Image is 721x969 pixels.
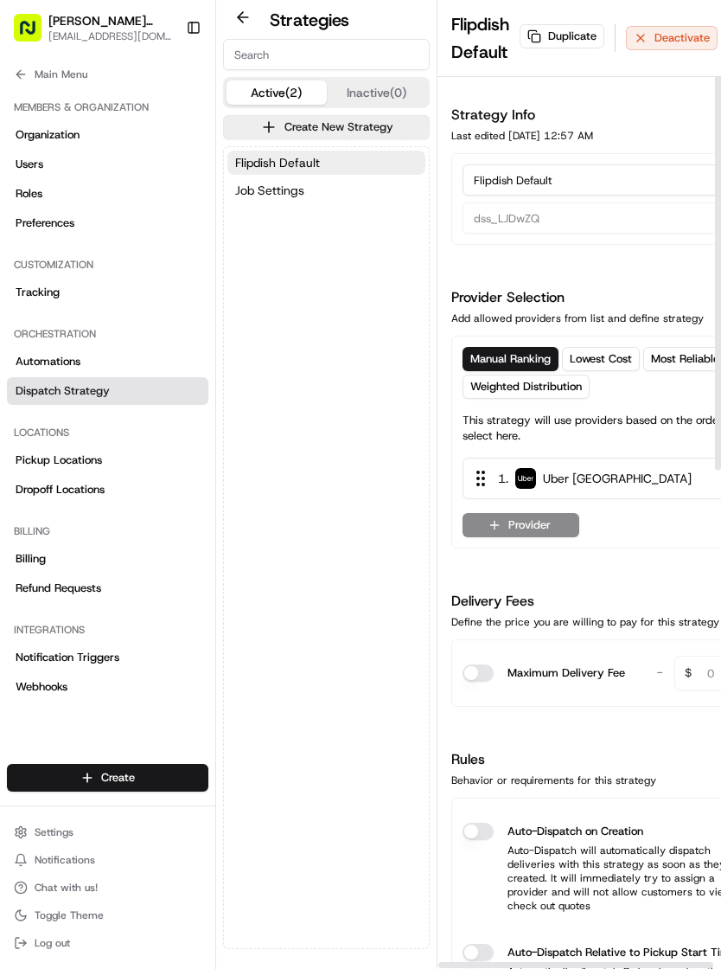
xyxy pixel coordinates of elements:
[570,351,632,367] span: Lowest Cost
[223,115,430,139] button: Create New Strategy
[16,679,67,695] span: Webhooks
[16,452,102,468] span: Pickup Locations
[470,469,692,488] div: 1 .
[16,215,74,231] span: Preferences
[451,105,593,125] h1: Strategy Info
[35,67,87,81] span: Main Menu
[7,820,208,844] button: Settings
[463,375,590,399] button: Weighted Distribution
[35,853,95,867] span: Notifications
[16,285,60,300] span: Tracking
[48,12,172,29] button: [PERSON_NAME] Garden - [GEOGRAPHIC_DATA]
[678,658,699,693] span: $
[16,186,42,202] span: Roles
[227,178,425,202] button: Job Settings
[7,574,208,602] a: Refund Requests
[235,182,304,199] span: Job Settings
[35,825,73,839] span: Settings
[451,311,704,325] div: Add allowed providers from list and define strategy
[7,93,208,121] div: Members & Organization
[7,876,208,900] button: Chat with us!
[7,251,208,279] div: Customization
[270,8,349,32] h2: Strategies
[16,127,80,143] span: Organization
[16,482,105,497] span: Dropoff Locations
[35,936,70,950] span: Log out
[651,351,719,367] span: Most Reliable
[7,673,208,701] a: Webhooks
[7,419,208,446] div: Locations
[16,650,119,665] span: Notification Triggers
[451,591,719,612] h1: Delivery Fees
[101,770,135,786] span: Create
[451,10,509,66] h1: Flipdish Default
[235,154,320,171] span: Flipdish Default
[35,908,104,922] span: Toggle Theme
[7,121,208,149] a: Organization
[223,39,430,70] input: Search
[16,157,43,172] span: Users
[7,848,208,872] button: Notifications
[7,616,208,644] div: Integrations
[7,209,208,237] a: Preferences
[16,551,46,567] span: Billing
[543,470,692,487] span: Uber [GEOGRAPHIC_DATA]
[562,347,640,371] button: Lowest Cost
[7,446,208,474] a: Pickup Locations
[626,26,718,50] button: Deactivate
[7,151,208,178] a: Users
[35,881,98,895] span: Chat with us!
[7,180,208,208] a: Roles
[327,80,427,105] button: Inactive (0)
[451,615,719,629] div: Define the price you are willing to pay for this strategy
[7,62,208,87] button: Main Menu
[7,545,208,573] a: Billing
[7,517,208,545] div: Billing
[463,513,579,537] button: Provider
[16,709,60,724] span: API Keys
[16,383,110,399] span: Dispatch Strategy
[7,703,208,730] a: API Keys
[7,7,179,48] button: [PERSON_NAME] Garden - [GEOGRAPHIC_DATA][EMAIL_ADDRESS][DOMAIN_NAME]
[520,24,604,48] button: Duplicate
[7,903,208,927] button: Toggle Theme
[7,279,208,306] a: Tracking
[507,823,643,840] label: Auto-Dispatch on Creation
[7,764,208,792] button: Create
[470,351,551,367] span: Manual Ranking
[7,476,208,504] a: Dropoff Locations
[507,664,625,682] label: Maximum Delivery Fee
[227,151,425,175] button: Flipdish Default
[515,468,536,489] img: uber-new-logo.jpeg
[7,644,208,671] a: Notification Triggers
[451,129,593,143] div: Last edited [DATE] 12:57 AM
[227,80,327,105] button: Active (2)
[451,749,656,770] h1: Rules
[16,354,80,369] span: Automations
[451,287,704,308] h1: Provider Selection
[451,773,656,787] div: Behavior or requirements for this strategy
[7,377,208,405] a: Dispatch Strategy
[16,581,101,596] span: Refund Requests
[463,347,558,371] button: Manual Ranking
[7,320,208,348] div: Orchestration
[7,931,208,955] button: Log out
[48,29,172,43] button: [EMAIL_ADDRESS][DOMAIN_NAME]
[7,348,208,375] a: Automations
[470,379,582,395] span: Weighted Distribution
